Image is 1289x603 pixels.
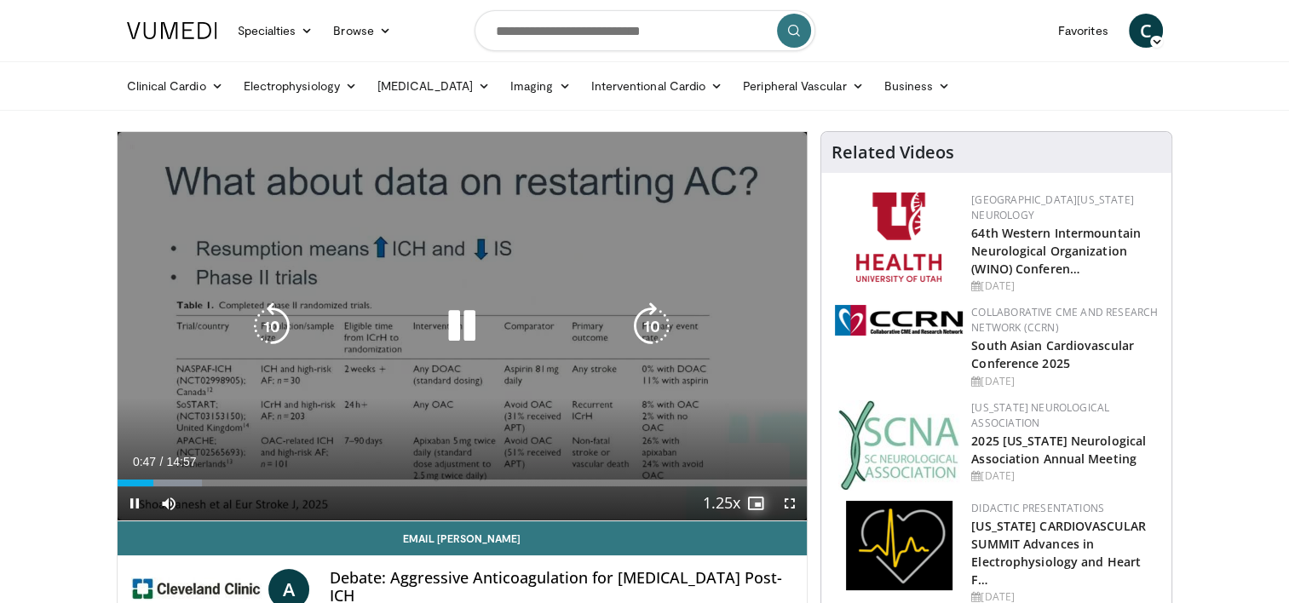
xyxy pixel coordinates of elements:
a: [US_STATE] Neurological Association [971,400,1109,430]
a: Email [PERSON_NAME] [118,521,808,555]
img: f6362829-b0a3-407d-a044-59546adfd345.png.150x105_q85_autocrop_double_scale_upscale_version-0.2.png [856,192,941,282]
img: b123db18-9392-45ae-ad1d-42c3758a27aa.jpg.150x105_q85_autocrop_double_scale_upscale_version-0.2.jpg [838,400,959,490]
a: [MEDICAL_DATA] [367,69,500,103]
a: [US_STATE] CARDIOVASCULAR SUMMIT Advances in Electrophysiology and Heart F… [971,518,1146,588]
a: Imaging [500,69,581,103]
a: [GEOGRAPHIC_DATA][US_STATE] Neurology [971,192,1134,222]
img: 1860aa7a-ba06-47e3-81a4-3dc728c2b4cf.png.150x105_q85_autocrop_double_scale_upscale_version-0.2.png [846,501,952,590]
a: Peripheral Vascular [733,69,873,103]
a: Browse [323,14,401,48]
a: 2025 [US_STATE] Neurological Association Annual Meeting [971,433,1146,467]
button: Mute [152,486,186,520]
div: [DATE] [971,374,1158,389]
a: C [1129,14,1163,48]
a: Business [874,69,961,103]
input: Search topics, interventions [475,10,815,51]
a: Collaborative CME and Research Network (CCRN) [971,305,1158,335]
button: Fullscreen [773,486,807,520]
video-js: Video Player [118,132,808,521]
a: Specialties [227,14,324,48]
h4: Related Videos [832,142,954,163]
button: Enable picture-in-picture mode [739,486,773,520]
a: 64th Western Intermountain Neurological Organization (WINO) Conferen… [971,225,1141,277]
a: Favorites [1048,14,1119,48]
button: Playback Rate [705,486,739,520]
button: Pause [118,486,152,520]
img: VuMedi Logo [127,22,217,39]
span: 14:57 [166,455,196,468]
a: South Asian Cardiovascular Conference 2025 [971,337,1134,371]
a: Electrophysiology [233,69,367,103]
a: Clinical Cardio [117,69,233,103]
span: 0:47 [133,455,156,468]
div: Progress Bar [118,480,808,486]
a: Interventional Cardio [581,69,734,103]
span: / [160,455,164,468]
div: [DATE] [971,279,1158,294]
div: Didactic Presentations [971,501,1158,516]
div: [DATE] [971,468,1158,484]
img: a04ee3ba-8487-4636-b0fb-5e8d268f3737.png.150x105_q85_autocrop_double_scale_upscale_version-0.2.png [835,305,963,336]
